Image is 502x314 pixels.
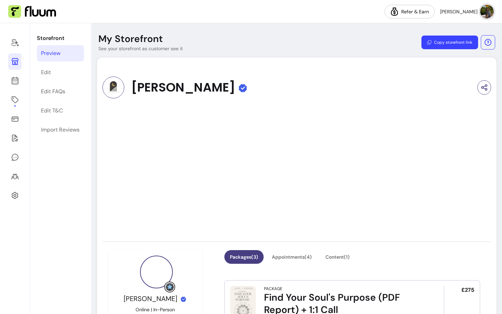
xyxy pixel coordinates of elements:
span: [PERSON_NAME] [440,8,477,15]
img: image-2 [363,166,491,238]
div: Package [264,286,282,291]
button: Copy storefront link [421,36,478,49]
button: Appointments(4) [266,250,317,264]
a: Refer & Earn [385,5,435,18]
a: Edit FAQs [37,83,84,100]
div: Edit FAQs [41,87,65,96]
a: Clients [8,168,22,185]
p: My Storefront [98,33,163,45]
span: [PERSON_NAME] [131,81,235,94]
p: Online | In-Person [136,306,175,313]
a: My Messages [8,149,22,165]
img: image-1 [363,99,491,172]
a: Import Reviews [37,122,84,138]
a: Offerings [8,92,22,108]
button: Packages(3) [224,250,264,264]
div: Import Reviews [41,126,80,134]
p: Storefront [37,34,84,42]
a: Forms [8,130,22,146]
img: Provider image [102,77,124,98]
div: Edit T&C [41,107,63,115]
a: Storefront [8,53,22,70]
button: avatar[PERSON_NAME] [440,5,494,18]
img: Grow [166,283,174,291]
a: Edit [37,64,84,81]
img: avatar [480,5,494,18]
a: Preview [37,45,84,62]
div: Edit [41,68,51,77]
img: image-0 [102,104,359,233]
img: Provider image [140,256,173,288]
div: Preview [41,49,60,57]
a: Edit T&C [37,103,84,119]
a: Settings [8,187,22,204]
button: Content(1) [320,250,355,264]
a: Calendar [8,72,22,89]
p: See your storefront as customer see it [98,45,183,52]
span: [PERSON_NAME] [124,294,177,303]
a: Sales [8,111,22,127]
a: Home [8,34,22,51]
img: Fluum Logo [8,5,56,18]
